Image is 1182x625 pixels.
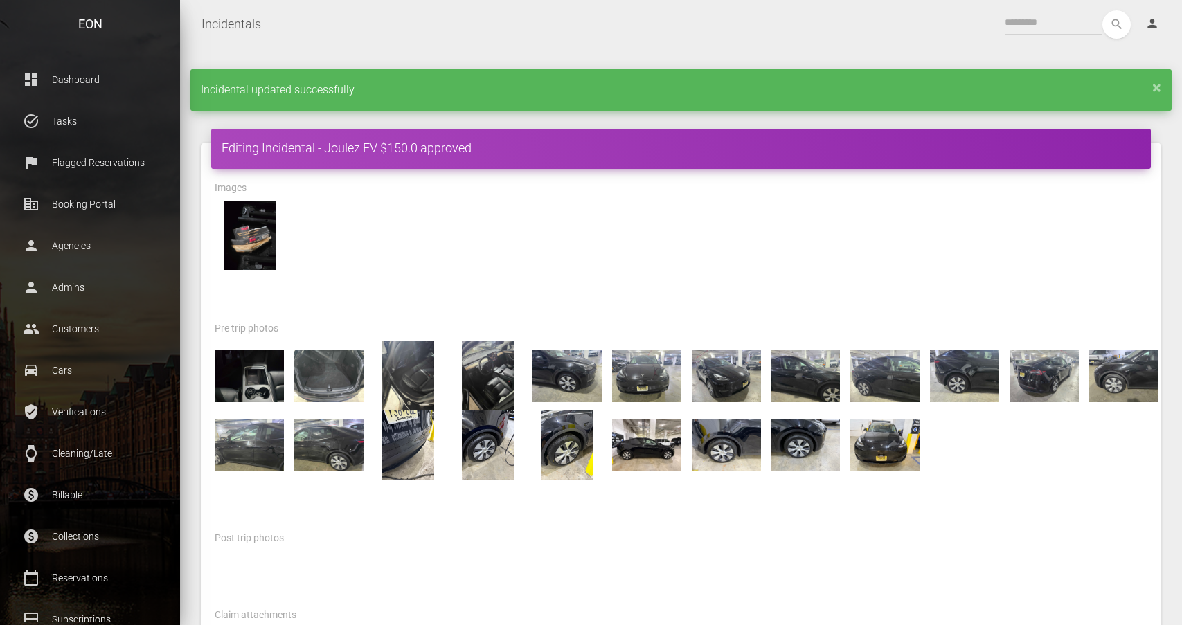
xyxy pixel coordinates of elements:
label: Images [215,181,247,195]
a: verified_user Verifications [10,395,170,429]
a: paid Collections [10,519,170,554]
p: Cleaning/Late [21,443,159,464]
img: 6dd4a5d6-23ec-4d15-bd41-79729bbe01ab_1000028899.jpg [532,341,602,410]
img: bb6ed80c-ae6b-46bb-a339-c966bc0e2291_1000028889.jpg [453,341,522,410]
img: IMG_3727.jpg [374,410,443,480]
i: person [1145,17,1159,30]
p: Booking Portal [21,194,159,215]
label: Claim attachments [215,608,296,622]
a: paid Billable [10,478,170,512]
p: Cars [21,360,159,381]
img: a46283d7-dbbc-433a-882f-e905492092e8_1000028906.jpg [294,410,364,480]
a: people Customers [10,311,170,346]
p: Admins [21,277,159,298]
a: person Agencies [10,228,170,263]
button: search [1102,10,1131,39]
img: 83eb73c2-26e8-47ea-b623-c6b6002a0a84_1000028901.jpg [930,341,999,410]
img: IMG_3721.jpg [850,410,920,480]
p: Billable [21,484,159,505]
img: IMG_3722.jpg [771,410,840,480]
img: 583a01d8-07bb-470b-b2ae-5a05049847af_1000028897.jpg [612,341,681,410]
img: a064bb04-1a4c-472c-bf13-595e4e62a279_1000028900.jpg [771,341,840,410]
a: task_alt Tasks [10,104,170,138]
a: corporate_fare Booking Portal [10,187,170,221]
img: 6d172431-1348-4084-8e88-ac9958d6688c_1000028888.jpg [215,341,284,410]
img: IMG_3723.jpg [692,410,761,480]
img: IMG_3726.jpg [453,410,522,480]
a: flag Flagged Reservations [10,145,170,180]
img: IMG_3724.jpg [612,410,681,480]
a: person [1135,10,1172,38]
a: watch Cleaning/Late [10,436,170,471]
img: IMG_20250827_160622.jpg [215,201,284,270]
a: calendar_today Reservations [10,561,170,595]
h4: Editing Incidental - Joulez EV $150.0 approved [222,139,1140,156]
a: Incidentals [202,7,261,42]
img: IMG_3725.jpg [532,410,602,480]
img: 559d6cb0-847c-466f-b782-18a6d74f29db_1000028907.jpg [215,410,284,480]
label: Post trip photos [215,532,284,545]
p: Customers [21,318,159,339]
p: Reservations [21,568,159,588]
p: Flagged Reservations [21,152,159,173]
p: Verifications [21,401,159,422]
p: Dashboard [21,69,159,90]
p: Tasks [21,111,159,132]
img: 25935f46-4bfd-4057-a822-9e2b230e061a_1000028902.jpg [850,341,920,410]
label: Pre trip photos [215,322,278,336]
img: 133ac712-2740-498c-b2c8-34110905cf84_1000028898.jpg [692,341,761,410]
a: person Admins [10,270,170,305]
img: 859749c7-9c17-4335-a2ec-8d4eb237b60f_1000028910.jpg [1010,341,1079,410]
a: dashboard Dashboard [10,62,170,97]
img: f3347383-658f-486d-a731-b01c6b1927f9_1000028891.jpg [294,341,364,410]
a: drive_eta Cars [10,353,170,388]
div: Incidental updated successfully. [190,69,1172,111]
a: × [1152,83,1161,91]
p: Agencies [21,235,159,256]
p: Collections [21,526,159,547]
img: 2c500fde-f1a5-4bb0-98b6-a3c4aad6ea39_1000028890.jpg [374,341,443,410]
img: 84e194df-e42e-459e-9c00-ba2e2ce33fcd_1000028909.jpg [1089,341,1158,410]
